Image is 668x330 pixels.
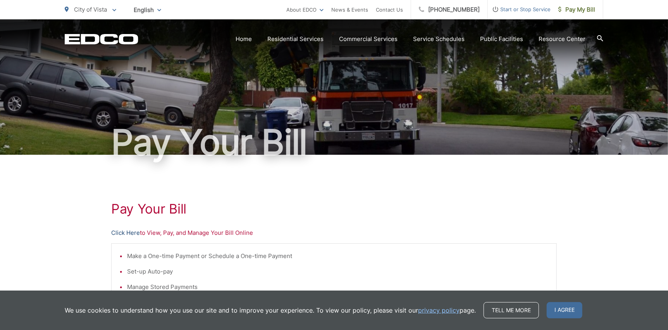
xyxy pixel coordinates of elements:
[65,34,138,44] a: EDCD logo. Return to the homepage.
[236,34,252,44] a: Home
[539,34,585,44] a: Resource Center
[331,5,368,14] a: News & Events
[65,306,476,315] p: We use cookies to understand how you use our site and to improve your experience. To view our pol...
[339,34,398,44] a: Commercial Services
[128,3,167,17] span: English
[286,5,324,14] a: About EDCO
[74,6,107,13] span: City of Vista
[127,251,549,261] li: Make a One-time Payment or Schedule a One-time Payment
[558,5,595,14] span: Pay My Bill
[418,306,460,315] a: privacy policy
[127,282,549,292] li: Manage Stored Payments
[413,34,465,44] a: Service Schedules
[267,34,324,44] a: Residential Services
[65,123,603,162] h1: Pay Your Bill
[111,201,557,217] h1: Pay Your Bill
[376,5,403,14] a: Contact Us
[111,228,140,238] a: Click Here
[484,302,539,318] a: Tell me more
[111,228,557,238] p: to View, Pay, and Manage Your Bill Online
[480,34,523,44] a: Public Facilities
[127,267,549,276] li: Set-up Auto-pay
[547,302,582,318] span: I agree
